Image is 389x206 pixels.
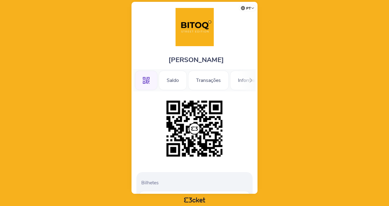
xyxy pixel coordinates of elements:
div: Informações [230,71,273,90]
img: 883d72a1adf644b99fe6b48b2d81e78e.png [163,97,226,160]
span: [PERSON_NAME] [169,55,224,64]
p: Bilhetes [141,179,250,186]
img: Bitoq Street Edition [176,8,214,46]
a: Saldo [159,76,187,83]
div: Transações [188,71,229,90]
div: Saldo [159,71,187,90]
a: Transações [188,76,229,83]
a: Informações [230,76,273,83]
